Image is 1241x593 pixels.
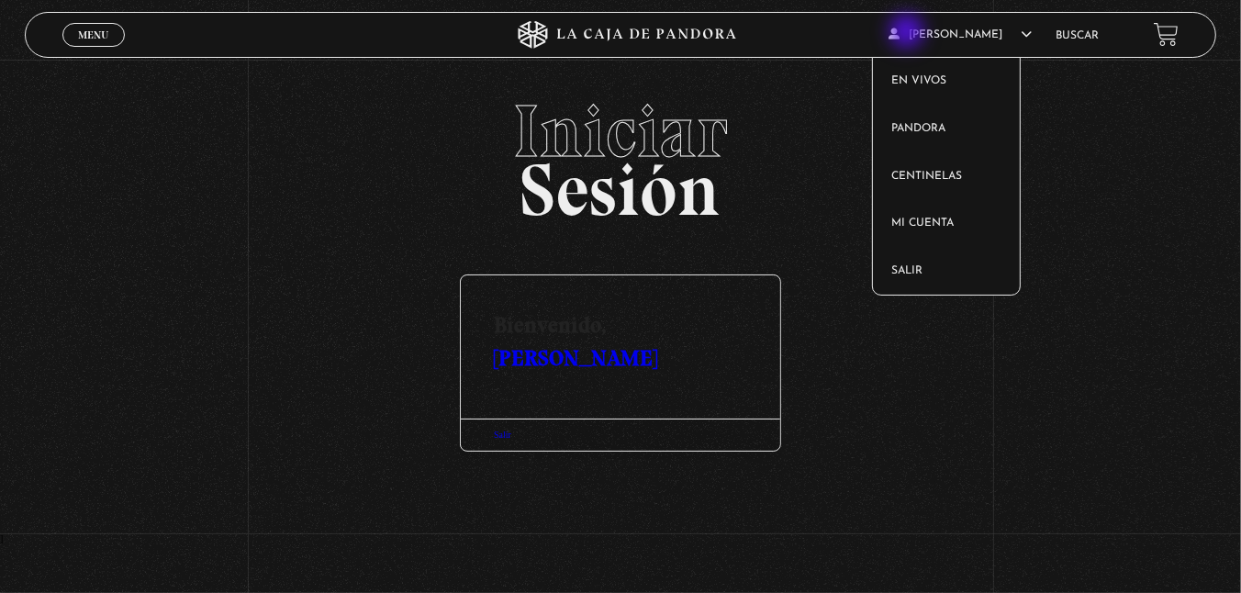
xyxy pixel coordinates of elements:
[1056,30,1099,41] a: Buscar
[25,95,1216,168] span: Iniciar
[461,275,780,375] h3: Bienvenido,
[873,200,1020,248] a: Mi cuenta
[72,45,115,58] span: Cerrar
[873,106,1020,153] a: Pandora
[873,248,1020,296] a: Salir
[889,29,1032,40] span: [PERSON_NAME]
[494,430,511,440] a: Salir
[78,29,108,40] span: Menu
[873,153,1020,201] a: Centinelas
[25,95,1216,212] h2: Sesión
[494,344,657,371] a: [PERSON_NAME]
[1154,22,1179,47] a: View your shopping cart
[873,58,1020,106] a: En vivos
